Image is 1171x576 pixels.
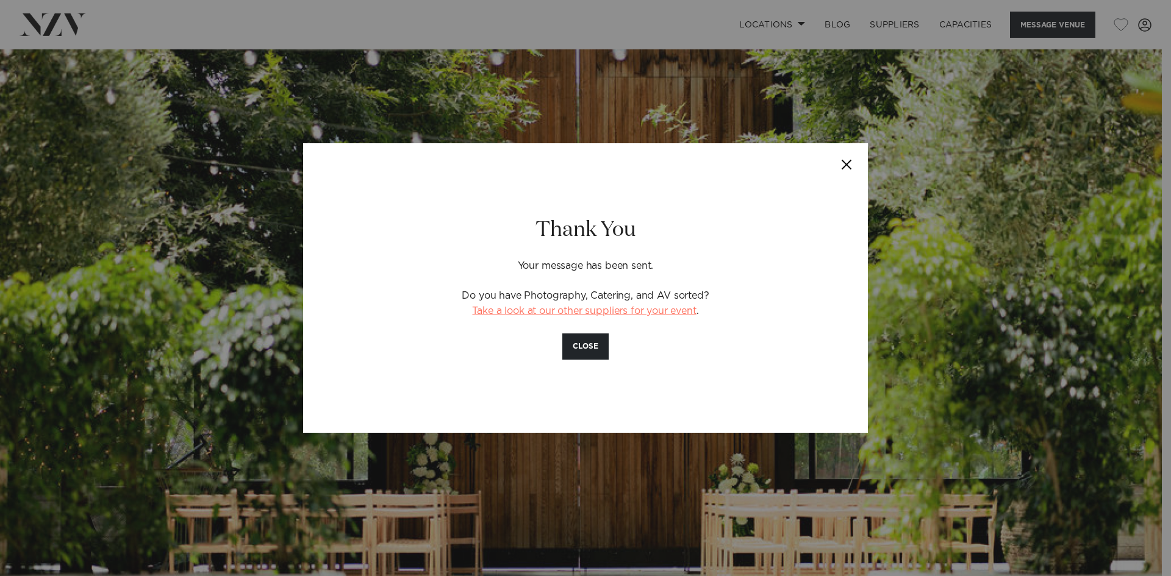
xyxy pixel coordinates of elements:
p: Do you have Photography, Catering, and AV sorted? . [372,288,799,319]
button: Close [825,143,868,186]
h2: Thank You [372,216,799,244]
a: Take a look at our other suppliers for your event [472,306,696,316]
p: Your message has been sent. [372,244,799,274]
button: CLOSE [562,333,609,360]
